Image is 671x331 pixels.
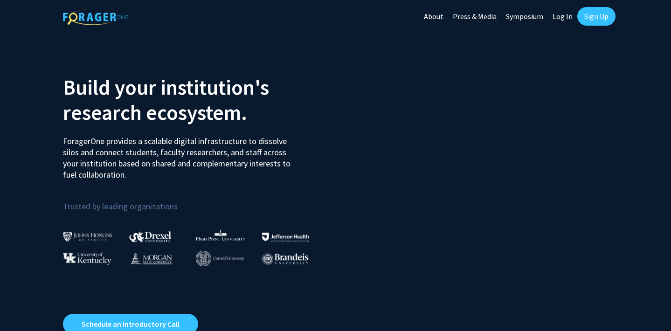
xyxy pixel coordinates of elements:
img: Drexel University [129,231,171,242]
img: University of Kentucky [63,252,111,265]
img: Morgan State University [129,252,172,264]
img: High Point University [196,229,245,241]
p: ForagerOne provides a scalable digital infrastructure to dissolve silos and connect students, fac... [63,129,297,180]
img: Johns Hopkins University [63,232,112,241]
img: Brandeis University [262,253,309,265]
h2: Build your institution's research ecosystem. [63,75,329,125]
img: ForagerOne Logo [63,9,128,25]
iframe: Chat [631,289,664,324]
a: Sign Up [577,7,616,26]
p: Trusted by leading organizations [63,188,329,214]
img: Cornell University [196,251,244,266]
img: Thomas Jefferson University [262,233,309,241]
